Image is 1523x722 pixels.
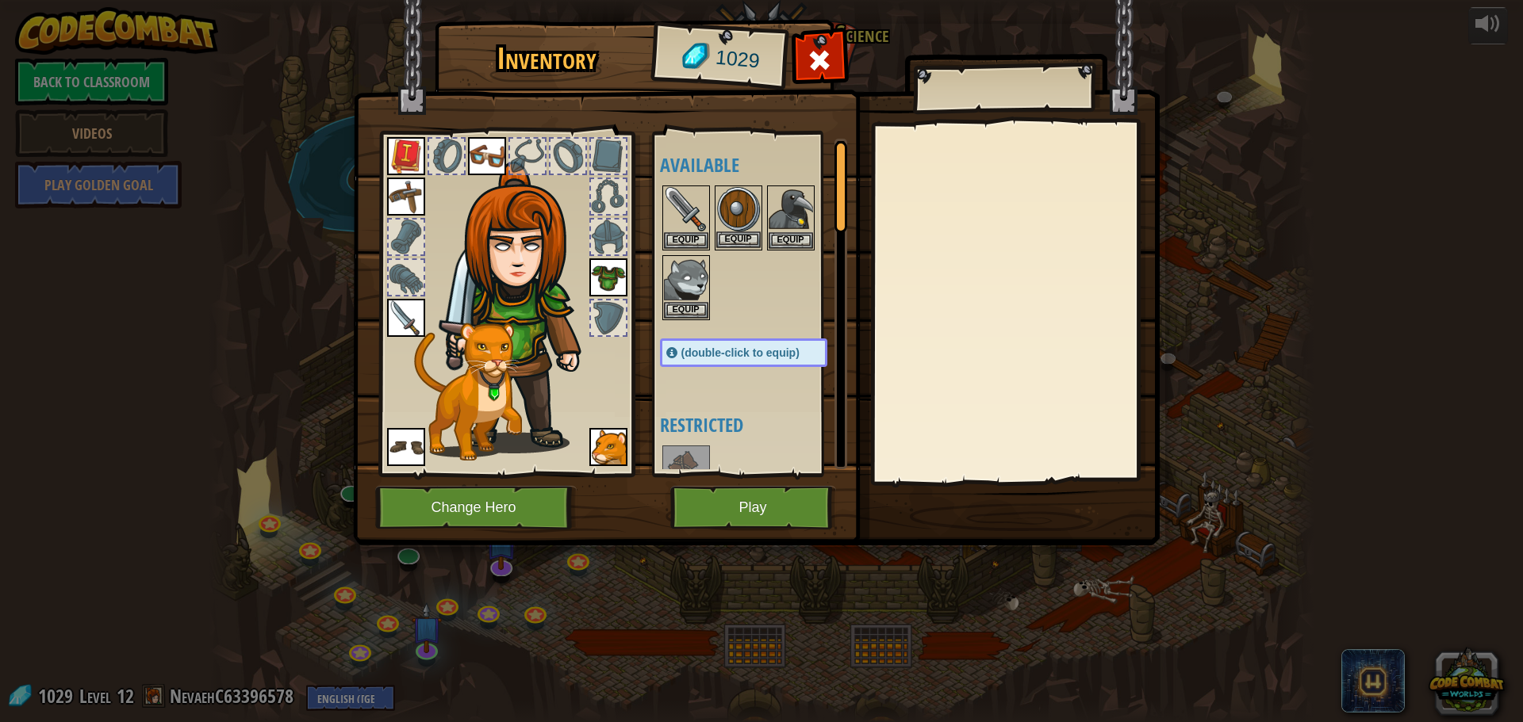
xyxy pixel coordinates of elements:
img: hair_f2.png [439,162,609,453]
h4: Restricted [660,414,859,435]
img: portrait.png [589,258,627,296]
img: portrait.png [468,137,506,175]
h4: Available [660,155,859,175]
img: portrait.png [716,187,761,231]
h1: Inventory [446,42,648,75]
button: Change Hero [375,486,577,529]
img: portrait.png [387,428,425,466]
img: portrait.png [769,187,813,231]
img: portrait.png [387,178,425,216]
button: Equip [716,231,761,248]
button: Equip [664,232,708,249]
img: portrait.png [664,187,708,231]
img: portrait.png [387,299,425,337]
button: Equip [664,302,708,319]
button: Equip [769,232,813,249]
img: cougar-paper-dolls.png [414,323,522,460]
img: portrait.png [664,447,708,491]
img: portrait.png [664,257,708,301]
span: 1029 [714,44,761,75]
span: (double-click to equip) [681,346,800,359]
img: portrait.png [387,137,425,175]
button: Play [670,486,836,529]
img: portrait.png [589,428,627,466]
